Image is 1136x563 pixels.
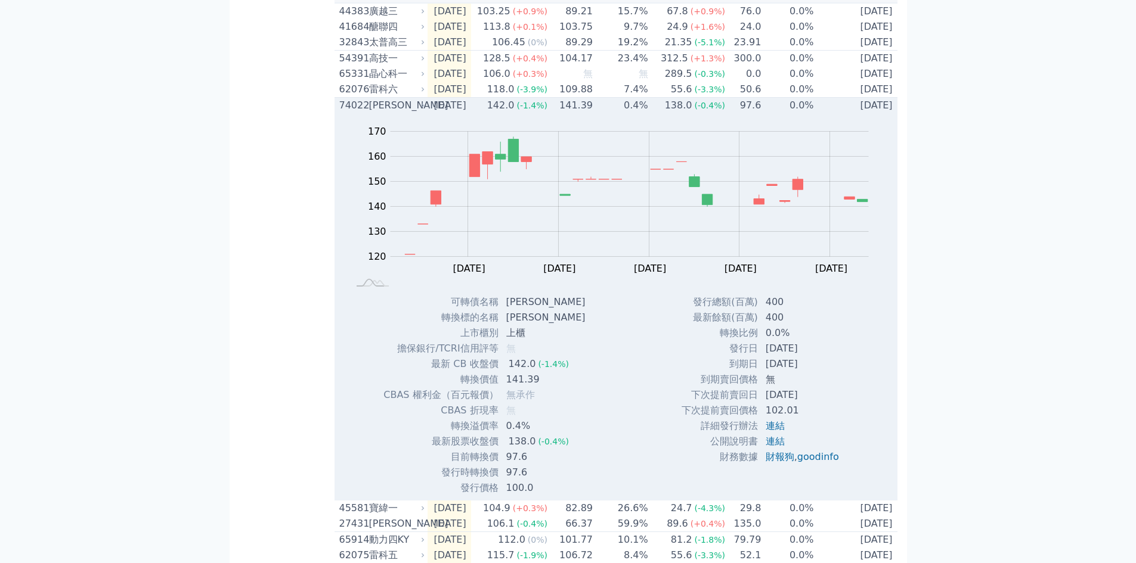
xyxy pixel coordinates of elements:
td: 最新 CB 收盤價 [383,356,499,372]
td: 0.0 [726,66,762,82]
td: [PERSON_NAME] [499,294,595,310]
td: [DATE] [428,51,471,67]
span: (+0.3%) [513,69,547,79]
div: 115.7 [485,548,517,562]
span: (-1.4%) [538,359,569,369]
td: 50.6 [726,82,762,98]
td: [DATE] [759,356,849,372]
td: [DATE] [815,66,897,82]
span: (-1.9%) [516,550,547,560]
td: 0.4% [593,98,649,114]
span: (+0.9%) [691,7,725,16]
td: 0.0% [762,3,814,19]
td: [DATE] [815,532,897,548]
td: 0.0% [759,325,849,341]
td: 9.7% [593,19,649,35]
td: 0.4% [499,418,595,434]
td: [DATE] [428,516,471,532]
span: (+0.4%) [513,54,547,63]
td: 下次提前賣回日 [681,387,759,403]
td: [DATE] [759,387,849,403]
td: 141.39 [548,98,593,114]
tspan: 160 [368,151,386,162]
td: 0.0% [762,35,814,51]
td: 0.0% [762,98,814,114]
div: 24.7 [668,501,695,515]
td: 上櫃 [499,325,595,341]
td: 102.01 [759,403,849,418]
td: 發行總額(百萬) [681,294,759,310]
td: [DATE] [815,3,897,19]
tspan: [DATE] [725,263,757,274]
td: 52.1 [726,548,762,563]
td: 100.0 [499,480,595,496]
tspan: [DATE] [453,263,485,274]
td: 0.0% [762,516,814,532]
td: 0.0% [762,532,814,548]
span: 無 [506,405,516,416]
td: 26.6% [593,500,649,516]
td: 到期賣回價格 [681,372,759,387]
span: (0%) [528,38,547,47]
span: (-0.4%) [694,101,725,110]
div: 289.5 [663,67,695,81]
span: 無承作 [506,389,535,400]
div: 動力四KY [369,533,423,547]
td: 可轉債名稱 [383,294,499,310]
td: [DATE] [428,3,471,19]
span: (+1.3%) [691,54,725,63]
div: 62076 [339,82,366,97]
div: 312.5 [658,51,691,66]
td: 公開說明書 [681,434,759,449]
td: [DATE] [428,35,471,51]
g: Chart [362,126,887,274]
span: (-1.4%) [516,101,547,110]
td: 79.79 [726,532,762,548]
div: 106.1 [485,517,517,531]
td: 詳細發行辦法 [681,418,759,434]
span: (-3.3%) [694,550,725,560]
div: 55.6 [668,82,695,97]
a: 財報狗 [766,451,794,462]
span: (+0.9%) [513,7,547,16]
td: 發行價格 [383,480,499,496]
td: 0.0% [762,82,814,98]
tspan: [DATE] [634,263,666,274]
div: 103.25 [475,4,513,18]
td: [DATE] [428,548,471,563]
td: 59.9% [593,516,649,532]
td: 101.77 [548,532,593,548]
td: [DATE] [815,98,897,114]
td: 106.72 [548,548,593,563]
div: 24.9 [664,20,691,34]
span: 無 [506,343,516,354]
div: 54391 [339,51,366,66]
span: (-0.4%) [516,519,547,528]
td: 0.0% [762,548,814,563]
div: 62075 [339,548,366,562]
td: 下次提前賣回價格 [681,403,759,418]
td: [DATE] [815,516,897,532]
div: 142.0 [485,98,517,113]
div: 67.8 [664,4,691,18]
td: [DATE] [428,98,471,114]
td: 89.21 [548,3,593,19]
td: 29.8 [726,500,762,516]
td: 97.6 [726,98,762,114]
td: 0.0% [762,51,814,67]
tspan: 130 [368,226,386,237]
td: 轉換價值 [383,372,499,387]
div: 雷科六 [369,82,423,97]
div: 45581 [339,501,366,515]
span: (+0.3%) [513,503,547,513]
div: 81.2 [668,533,695,547]
td: 109.88 [548,82,593,98]
div: [PERSON_NAME] [369,517,423,531]
td: 目前轉換價 [383,449,499,465]
td: 141.39 [499,372,595,387]
div: 89.6 [664,517,691,531]
span: (-0.4%) [538,437,569,446]
g: Series [405,136,868,254]
td: 82.89 [548,500,593,516]
span: 無 [583,68,593,79]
